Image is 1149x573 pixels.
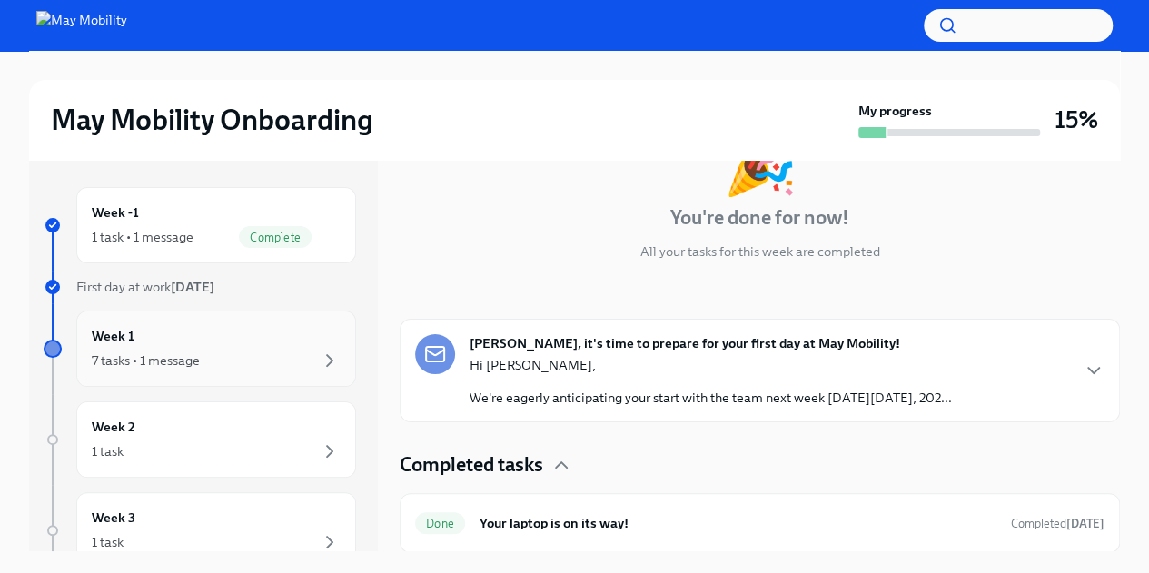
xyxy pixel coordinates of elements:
span: Complete [239,231,312,244]
h6: Week -1 [92,203,139,222]
span: August 18th, 2025 15:50 [1011,515,1104,532]
span: Completed [1011,517,1104,530]
h6: Your laptop is on its way! [480,513,996,533]
a: DoneYour laptop is on its way!Completed[DATE] [415,509,1104,538]
img: May Mobility [36,11,127,40]
a: Week 17 tasks • 1 message [44,311,356,387]
span: Done [415,517,465,530]
div: 1 task [92,533,124,551]
h6: Week 1 [92,326,134,346]
strong: [PERSON_NAME], it's time to prepare for your first day at May Mobility! [470,334,900,352]
h6: Week 2 [92,417,135,437]
a: First day at work[DATE] [44,278,356,296]
div: 7 tasks • 1 message [92,351,200,370]
a: Week 21 task [44,401,356,478]
h6: Week 3 [92,508,135,528]
div: Completed tasks [400,451,1120,479]
strong: [DATE] [171,279,214,295]
div: 1 task [92,442,124,460]
a: Week -11 task • 1 messageComplete [44,187,356,263]
h2: May Mobility Onboarding [51,102,373,138]
p: All your tasks for this week are completed [640,242,880,261]
span: First day at work [76,279,214,295]
p: Hi [PERSON_NAME], [470,356,952,374]
strong: [DATE] [1066,517,1104,530]
a: Week 31 task [44,492,356,568]
div: 1 task • 1 message [92,228,193,246]
p: We're eagerly anticipating your start with the team next week [DATE][DATE], 202... [470,389,952,407]
h4: You're done for now! [670,204,849,232]
div: 🎉 [723,133,797,193]
h3: 15% [1055,104,1098,136]
strong: My progress [858,102,932,120]
h4: Completed tasks [400,451,543,479]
